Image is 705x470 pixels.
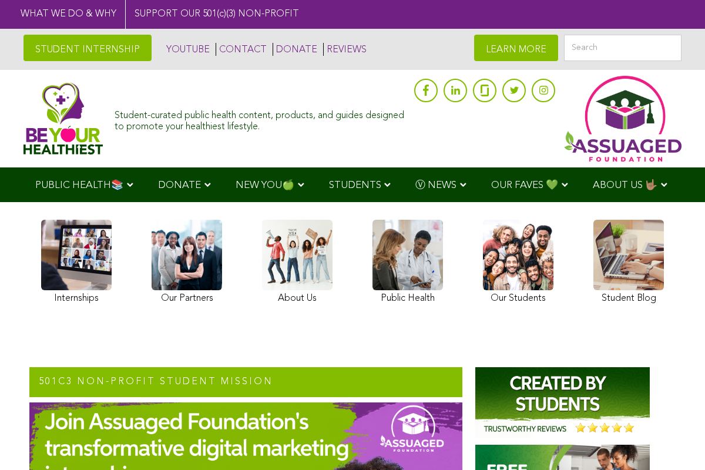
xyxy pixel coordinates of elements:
[35,180,123,190] span: PUBLIC HEALTH📚
[593,180,657,190] span: ABOUT US 🤟🏽
[415,180,456,190] span: Ⓥ NEWS
[474,35,558,61] a: LEARN MORE
[216,43,267,56] a: CONTACT
[163,43,210,56] a: YOUTUBE
[158,180,201,190] span: DONATE
[646,414,705,470] iframe: Chat Widget
[273,43,317,56] a: DONATE
[236,180,294,190] span: NEW YOU🍏
[491,180,558,190] span: OUR FAVES 💚
[481,85,489,96] img: glassdoor
[475,367,650,438] img: Assuaged-Foundation-Student-Internship-Opportunity-Reviews-Mission-GIPHY-2
[564,76,681,162] img: Assuaged App
[564,35,681,61] input: Search
[23,82,103,155] img: Assuaged
[329,180,381,190] span: STUDENTS
[18,167,687,202] div: Navigation Menu
[323,43,367,56] a: REVIEWS
[29,367,462,398] h2: 501c3 NON-PROFIT STUDENT MISSION
[115,105,408,133] div: Student-curated public health content, products, and guides designed to promote your healthiest l...
[23,35,152,61] a: STUDENT INTERNSHIP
